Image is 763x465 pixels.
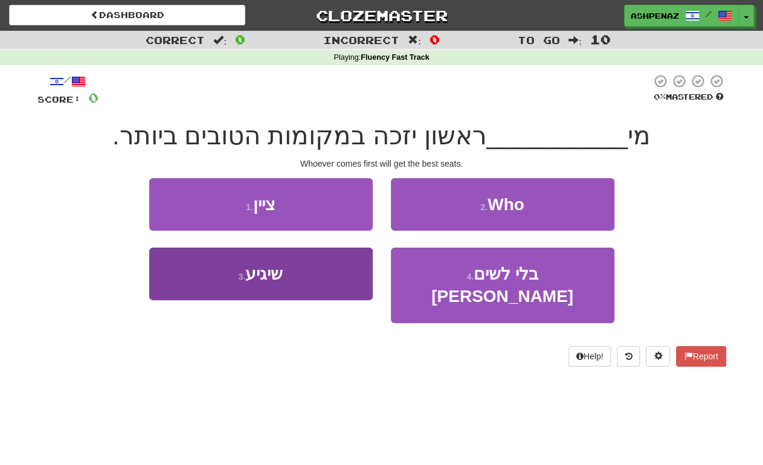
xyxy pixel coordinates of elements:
[486,121,628,150] span: __________
[617,346,640,367] button: Round history (alt+y)
[568,35,582,45] span: :
[37,74,98,89] div: /
[213,35,227,45] span: :
[245,265,283,283] span: שיגיע
[149,248,373,300] button: 3.שיגיע
[631,10,679,21] span: Ashpenaz
[112,121,486,150] span: ראשון יזכה במקומות הטובים ביותר.
[37,158,726,170] div: Whoever comes first will get the best seats.
[88,90,98,105] span: 0
[466,272,474,281] small: 4 .
[408,35,421,45] span: :
[391,248,614,323] button: 4.בלי לשים [PERSON_NAME]
[628,121,651,150] span: מי
[235,32,245,46] span: 0
[253,195,275,214] span: ציין
[430,32,440,46] span: 0
[37,94,81,104] span: Score:
[431,265,573,306] span: בלי לשים [PERSON_NAME]
[590,32,611,46] span: 10
[624,5,739,27] a: Ashpenaz /
[488,195,524,214] span: Who
[568,346,611,367] button: Help!
[246,202,253,212] small: 1 .
[391,178,614,231] button: 2.Who
[149,178,373,231] button: 1.ציין
[676,346,726,367] button: Report
[146,34,205,46] span: Correct
[518,34,560,46] span: To go
[651,92,726,103] div: Mastered
[323,34,399,46] span: Incorrect
[654,92,666,101] span: 0 %
[361,53,429,62] strong: Fluency Fast Track
[480,202,488,212] small: 2 .
[9,5,245,25] a: Dashboard
[706,10,712,18] span: /
[239,272,246,281] small: 3 .
[263,5,500,26] a: Clozemaster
